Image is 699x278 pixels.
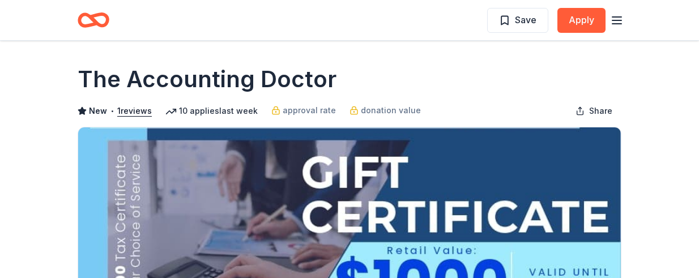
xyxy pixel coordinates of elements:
[165,104,258,118] div: 10 applies last week
[361,104,421,117] span: donation value
[487,8,548,33] button: Save
[589,104,612,118] span: Share
[271,104,336,117] a: approval rate
[110,106,114,116] span: •
[89,104,107,118] span: New
[566,100,621,122] button: Share
[78,7,109,33] a: Home
[78,63,336,95] h1: The Accounting Doctor
[557,8,606,33] button: Apply
[117,104,152,118] button: 1reviews
[349,104,421,117] a: donation value
[283,104,336,117] span: approval rate
[515,12,536,27] span: Save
